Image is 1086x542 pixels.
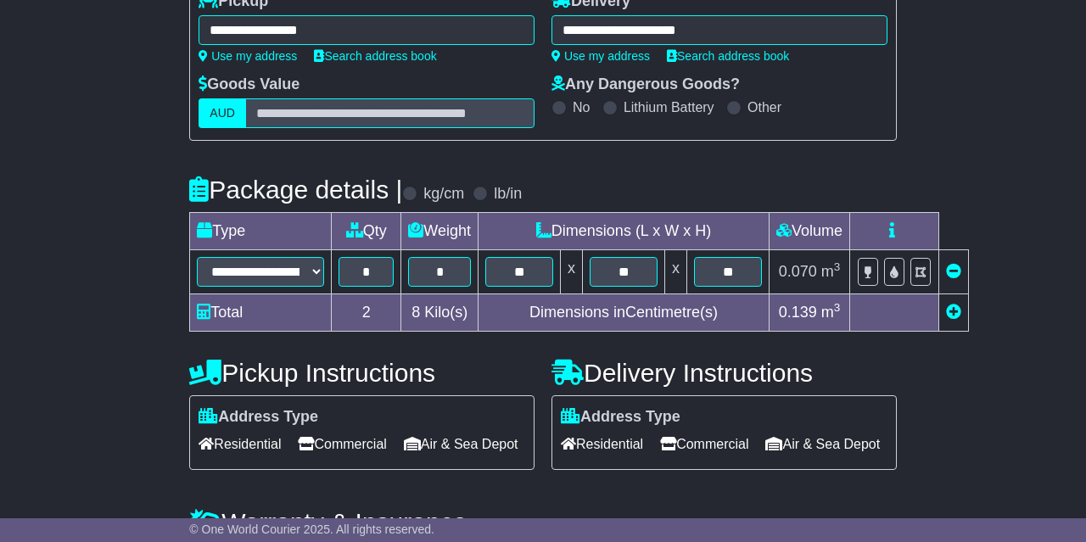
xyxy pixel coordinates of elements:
[314,49,436,63] a: Search address book
[404,431,518,457] span: Air & Sea Depot
[667,49,789,63] a: Search address book
[332,294,401,332] td: 2
[298,431,386,457] span: Commercial
[624,99,714,115] label: Lithium Battery
[660,431,748,457] span: Commercial
[834,260,841,273] sup: 3
[779,304,817,321] span: 0.139
[573,99,590,115] label: No
[494,185,522,204] label: lb/in
[190,294,332,332] td: Total
[401,294,479,332] td: Kilo(s)
[199,408,318,427] label: Address Type
[551,49,650,63] a: Use my address
[561,250,583,294] td: x
[779,263,817,280] span: 0.070
[747,99,781,115] label: Other
[665,250,687,294] td: x
[189,508,896,536] h4: Warranty & Insurance
[411,304,420,321] span: 8
[189,359,535,387] h4: Pickup Instructions
[189,176,402,204] h4: Package details |
[199,75,299,94] label: Goods Value
[199,98,246,128] label: AUD
[401,213,479,250] td: Weight
[561,431,643,457] span: Residential
[770,213,850,250] td: Volume
[423,185,464,204] label: kg/cm
[551,75,740,94] label: Any Dangerous Goods?
[946,304,961,321] a: Add new item
[479,213,770,250] td: Dimensions (L x W x H)
[199,431,281,457] span: Residential
[479,294,770,332] td: Dimensions in Centimetre(s)
[821,263,841,280] span: m
[190,213,332,250] td: Type
[765,431,880,457] span: Air & Sea Depot
[946,263,961,280] a: Remove this item
[189,522,434,536] span: © One World Courier 2025. All rights reserved.
[561,408,680,427] label: Address Type
[551,359,897,387] h4: Delivery Instructions
[821,304,841,321] span: m
[834,301,841,314] sup: 3
[199,49,297,63] a: Use my address
[332,213,401,250] td: Qty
